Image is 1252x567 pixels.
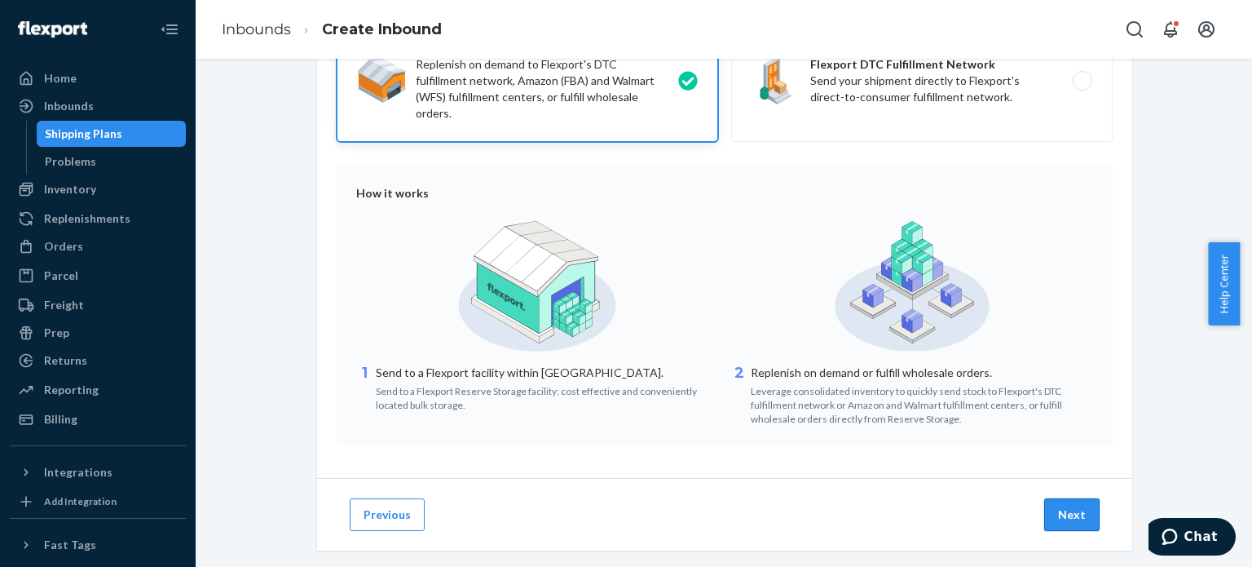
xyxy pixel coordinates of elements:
[751,365,1093,381] p: Replenish on demand or fulfill wholesale orders.
[376,365,718,381] p: Send to a Flexport facility within [GEOGRAPHIC_DATA].
[37,148,187,175] a: Problems
[10,459,186,485] button: Integrations
[222,20,291,38] a: Inbounds
[1148,518,1236,559] iframe: Opens a widget where you can chat to one of our agents
[44,537,96,553] div: Fast Tags
[10,206,186,232] a: Replenishments
[10,233,186,259] a: Orders
[10,532,186,558] button: Fast Tags
[44,494,117,508] div: Add Integration
[1208,242,1240,326] button: Help Center
[44,325,69,341] div: Prep
[209,6,455,54] ol: breadcrumbs
[45,153,96,170] div: Problems
[1044,498,1100,531] button: Next
[18,21,87,38] img: Flexport logo
[1154,13,1187,46] button: Open notifications
[376,381,718,412] div: Send to a Flexport Reserve Storage facility: cost effective and conveniently located bulk storage.
[350,498,425,531] button: Previous
[44,181,96,197] div: Inventory
[10,93,186,119] a: Inbounds
[10,348,186,374] a: Returns
[44,411,77,427] div: Billing
[45,126,122,142] div: Shipping Plans
[356,185,1093,202] div: How it works
[356,363,373,412] div: 1
[44,238,83,255] div: Orders
[10,263,186,289] a: Parcel
[10,65,186,91] a: Home
[10,320,186,346] a: Prep
[44,352,87,369] div: Returns
[44,382,99,398] div: Reporting
[10,492,186,512] a: Add Integration
[10,377,186,403] a: Reporting
[44,98,94,114] div: Inbounds
[44,268,78,284] div: Parcel
[37,121,187,147] a: Shipping Plans
[751,381,1093,426] div: Leverage consolidated inventory to quickly send stock to Flexport's DTC fulfillment network or Am...
[10,292,186,318] a: Freight
[44,70,77,86] div: Home
[44,210,130,227] div: Replenishments
[44,297,84,313] div: Freight
[1190,13,1223,46] button: Open account menu
[10,406,186,432] a: Billing
[322,20,442,38] a: Create Inbound
[1118,13,1151,46] button: Open Search Box
[10,176,186,202] a: Inventory
[153,13,186,46] button: Close Navigation
[731,363,747,426] div: 2
[44,464,112,481] div: Integrations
